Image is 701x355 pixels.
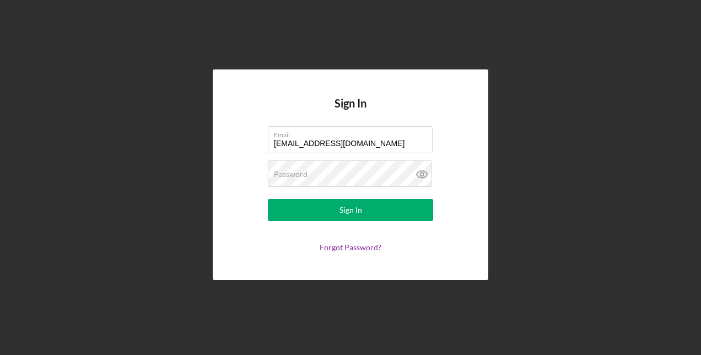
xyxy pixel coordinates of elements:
h4: Sign In [335,97,366,126]
a: Forgot Password? [320,243,381,252]
label: Password [274,170,308,179]
label: Email [274,127,433,139]
button: Sign In [268,199,433,221]
div: Sign In [339,199,362,221]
